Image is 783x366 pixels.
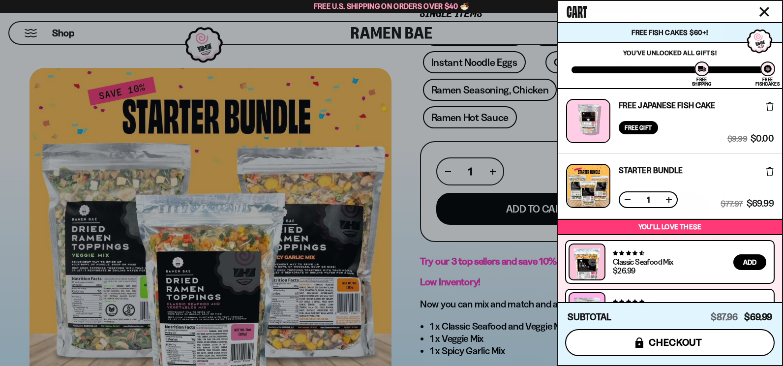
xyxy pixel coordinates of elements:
[619,121,658,134] div: Free Gift
[727,134,747,143] span: $9.99
[721,199,743,208] span: $77.97
[692,77,711,86] div: Free Shipping
[757,4,772,19] button: Close cart
[568,312,611,322] h4: Subtotal
[613,257,673,267] a: Classic Seafood Mix
[619,101,715,109] a: Free Japanese Fish Cake
[565,329,775,356] button: checkout
[640,196,656,204] span: 1
[572,49,768,57] p: You've unlocked all gifts!
[613,267,635,274] div: $26.99
[751,134,774,143] span: $0.00
[567,0,587,20] span: Cart
[619,166,683,174] a: Starter Bundle
[314,1,470,11] span: Free U.S. Shipping on Orders over $40 🍜
[743,259,756,266] span: Add
[733,254,766,270] button: Add
[744,311,772,323] span: $69.99
[747,199,774,208] span: $69.99
[613,299,644,305] span: 4.77 stars
[560,222,780,232] p: You’ll love these
[649,337,702,348] span: checkout
[632,28,708,37] span: Free Fish Cakes $60+!
[613,250,644,256] span: 4.68 stars
[755,77,780,86] div: Free Fishcakes
[711,311,738,323] span: $87.96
